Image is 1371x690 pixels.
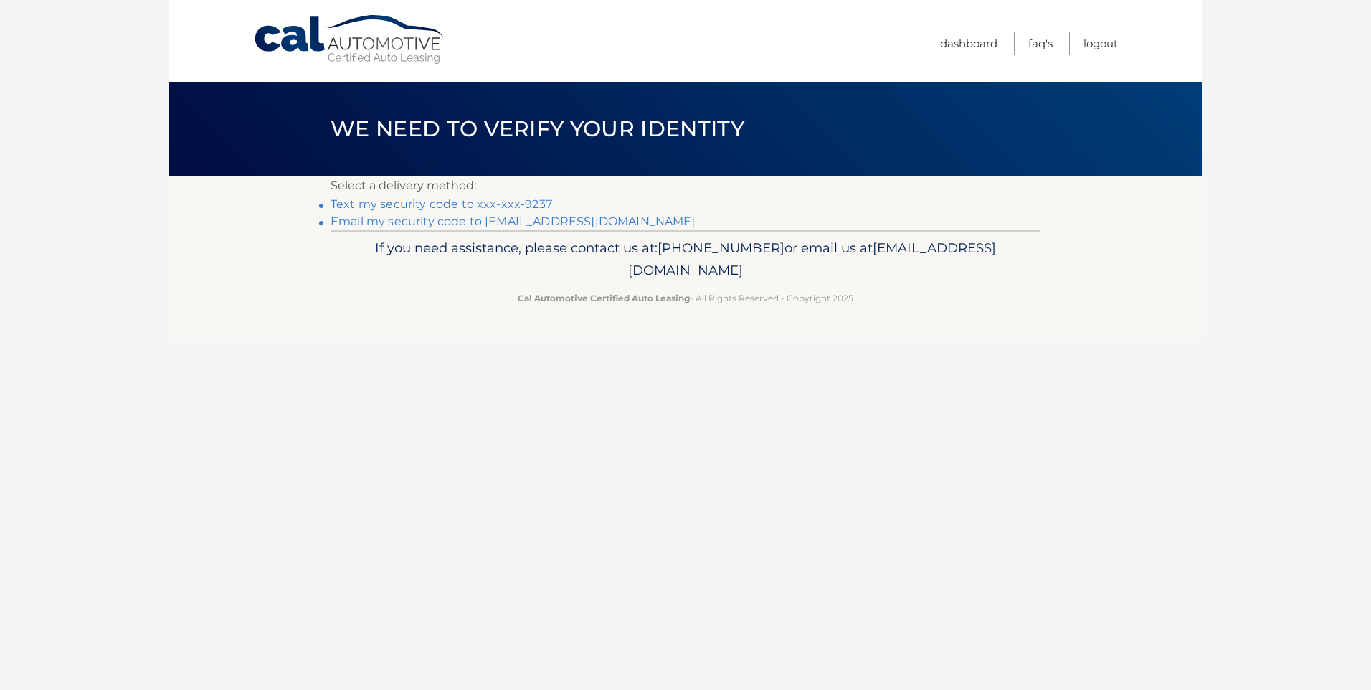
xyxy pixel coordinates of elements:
[253,14,447,65] a: Cal Automotive
[518,293,690,303] strong: Cal Automotive Certified Auto Leasing
[940,32,997,55] a: Dashboard
[331,176,1040,196] p: Select a delivery method:
[331,115,744,142] span: We need to verify your identity
[1083,32,1118,55] a: Logout
[331,197,552,211] a: Text my security code to xxx-xxx-9237
[658,240,784,256] span: [PHONE_NUMBER]
[331,214,696,228] a: Email my security code to [EMAIL_ADDRESS][DOMAIN_NAME]
[340,290,1031,306] p: - All Rights Reserved - Copyright 2025
[340,237,1031,283] p: If you need assistance, please contact us at: or email us at
[1028,32,1053,55] a: FAQ's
